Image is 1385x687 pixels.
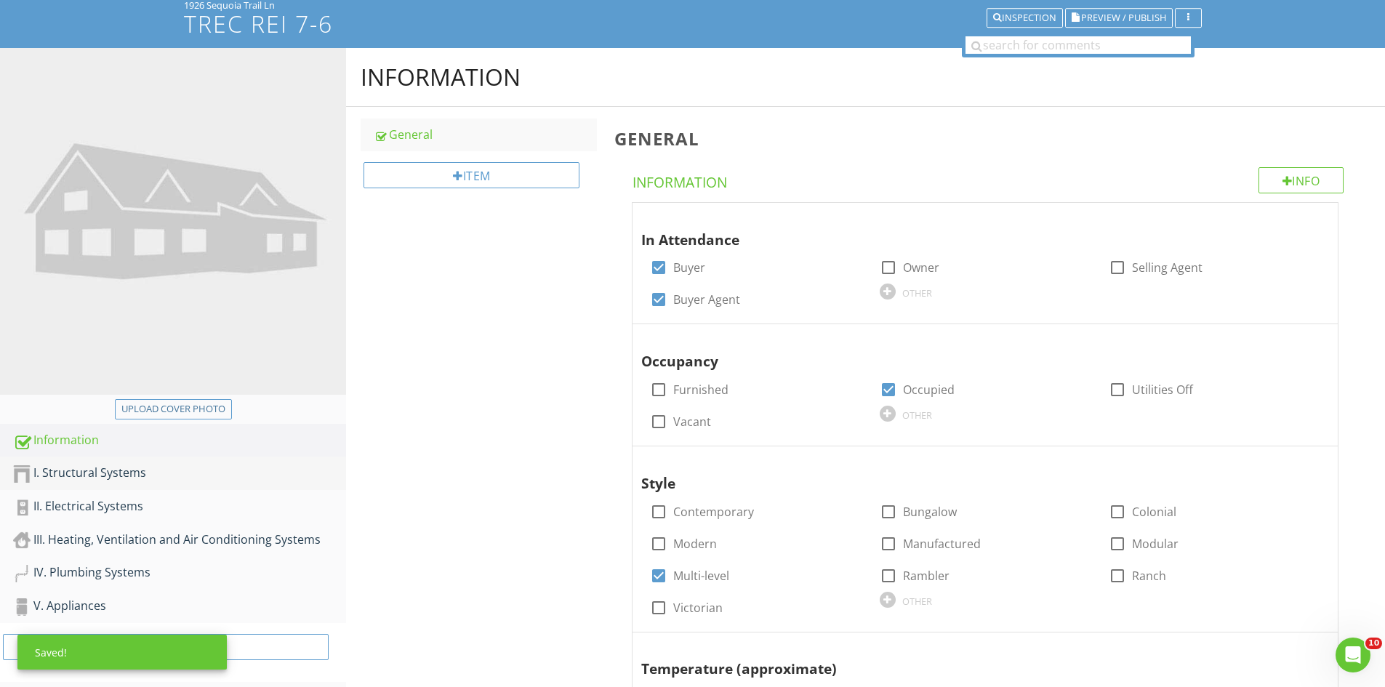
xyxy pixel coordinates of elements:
[1065,10,1173,23] a: Preview / Publish
[17,635,227,670] div: Saved!
[13,597,346,616] div: V. Appliances
[1258,167,1344,193] div: Info
[1336,638,1370,672] iframe: Intercom live chat
[902,595,932,607] div: OTHER
[1132,569,1166,583] label: Ranch
[673,414,711,429] label: Vacant
[3,634,329,660] div: Section
[614,129,1362,148] h3: General
[1132,382,1193,397] label: Utilities Off
[13,563,346,582] div: IV. Plumbing Systems
[374,126,597,143] div: General
[13,464,346,483] div: I. Structural Systems
[364,162,579,188] div: Item
[987,10,1063,23] a: Inspection
[115,399,232,419] button: Upload cover photo
[673,505,754,519] label: Contemporary
[641,452,1294,494] div: Style
[673,569,729,583] label: Multi-level
[361,63,521,92] div: Information
[1081,13,1166,23] span: Preview / Publish
[673,382,728,397] label: Furnished
[1365,638,1382,649] span: 10
[902,409,932,421] div: OTHER
[903,537,981,551] label: Manufactured
[121,402,225,417] div: Upload cover photo
[184,11,1202,36] h1: TREC REI 7-6
[903,505,957,519] label: Bungalow
[1132,505,1176,519] label: Colonial
[641,638,1294,680] div: Temperature (approximate)
[641,209,1294,251] div: In Attendance
[903,382,955,397] label: Occupied
[1132,537,1179,551] label: Modular
[633,167,1344,192] h4: Information
[13,431,346,450] div: Information
[13,497,346,516] div: II. Electrical Systems
[993,13,1056,23] div: Inspection
[1132,260,1203,275] label: Selling Agent
[903,260,939,275] label: Owner
[966,36,1191,54] input: search for comments
[673,537,717,551] label: Modern
[641,330,1294,372] div: Occupancy
[673,600,723,615] label: Victorian
[673,292,740,307] label: Buyer Agent
[1065,8,1173,28] button: Preview / Publish
[673,260,705,275] label: Buyer
[903,569,950,583] label: Rambler
[902,287,932,299] div: OTHER
[13,531,346,550] div: III. Heating, Ventilation and Air Conditioning Systems
[987,8,1063,28] button: Inspection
